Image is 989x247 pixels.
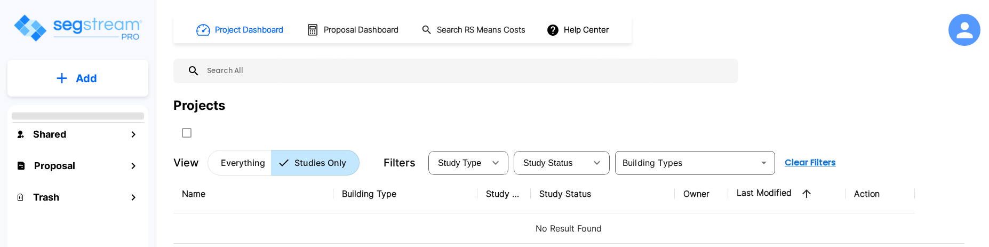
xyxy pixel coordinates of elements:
button: SelectAll [176,122,197,144]
p: Studies Only [294,156,346,169]
button: Open [756,155,771,170]
button: Clear Filters [780,152,840,173]
img: Logo [12,13,143,43]
button: Help Center [544,20,613,40]
th: Name [173,174,333,213]
p: Everything [221,156,265,169]
span: Study Status [523,158,573,168]
button: Studies Only [271,150,360,176]
p: No Result Found [182,222,956,235]
input: Building Types [618,155,754,170]
h1: Search RS Means Costs [437,24,525,36]
th: Study Type [477,174,531,213]
h1: Proposal [34,158,75,173]
div: Projects [173,96,225,115]
div: Select [430,148,485,178]
h1: Trash [33,190,59,204]
button: Everything [208,150,272,176]
th: Building Type [333,174,477,213]
input: Search All [200,59,733,83]
div: Select [516,148,586,178]
p: View [173,155,199,171]
th: Action [846,174,915,213]
th: Owner [675,174,728,213]
th: Last Modified [728,174,846,213]
th: Study Status [531,174,675,213]
button: Project Dashboard [192,18,289,42]
p: Add [76,70,97,86]
div: Platform [208,150,360,176]
button: Proposal Dashboard [302,19,404,41]
h1: Proposal Dashboard [324,24,398,36]
span: Study Type [438,158,481,168]
button: Add [7,63,148,94]
button: Search RS Means Costs [417,20,531,41]
p: Filters [384,155,416,171]
h1: Shared [33,127,66,141]
h1: Project Dashboard [215,24,283,36]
